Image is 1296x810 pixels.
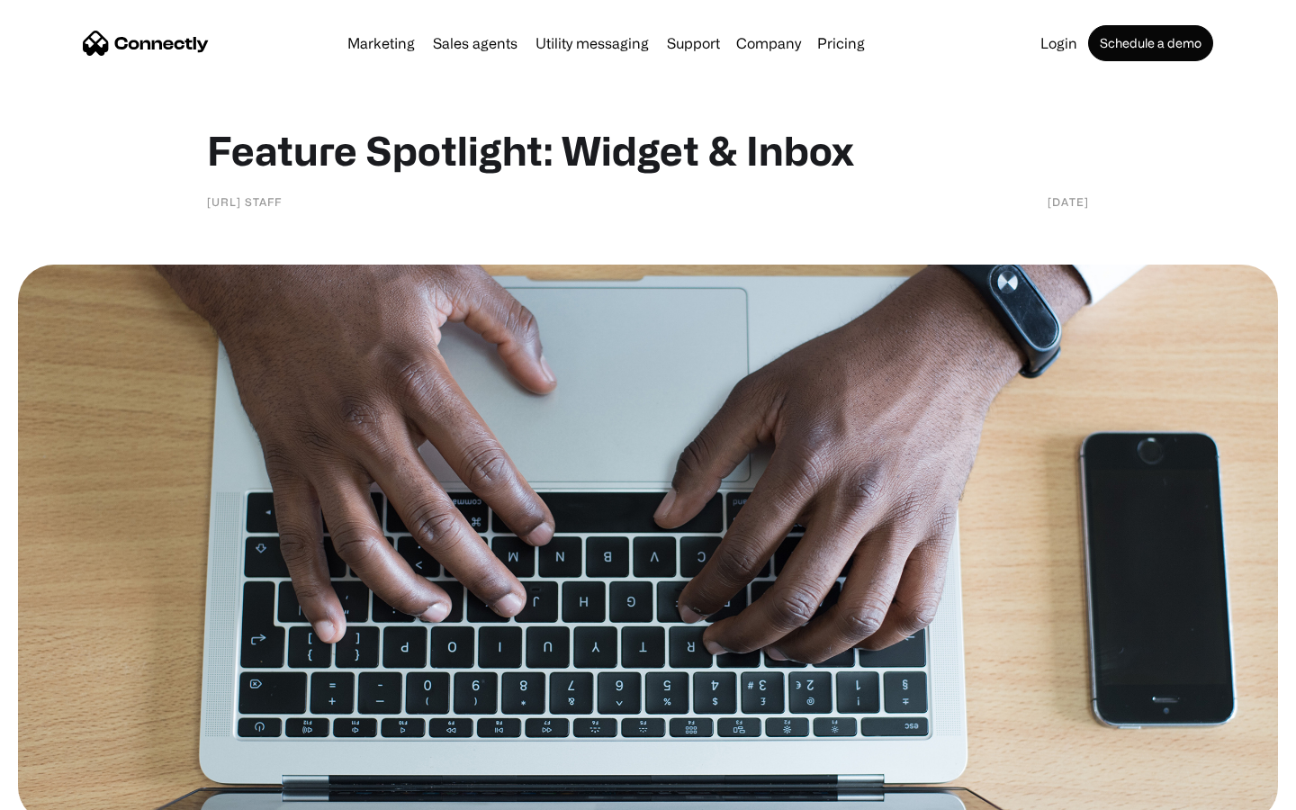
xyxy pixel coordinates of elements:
a: Support [660,36,727,50]
a: Sales agents [426,36,525,50]
div: [URL] staff [207,193,282,211]
a: Pricing [810,36,872,50]
ul: Language list [36,778,108,804]
h1: Feature Spotlight: Widget & Inbox [207,126,1089,175]
a: Login [1033,36,1084,50]
a: Schedule a demo [1088,25,1213,61]
a: Marketing [340,36,422,50]
aside: Language selected: English [18,778,108,804]
div: [DATE] [1048,193,1089,211]
a: Utility messaging [528,36,656,50]
div: Company [736,31,801,56]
